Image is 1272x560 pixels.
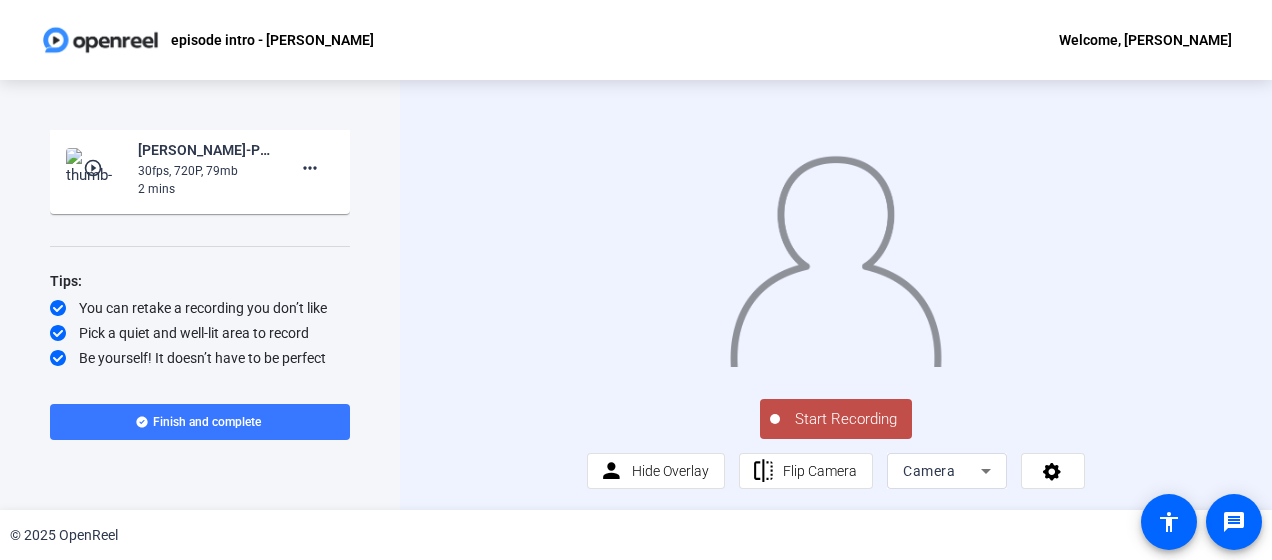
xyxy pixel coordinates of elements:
[739,453,874,489] button: Flip Camera
[153,414,261,430] span: Finish and complete
[599,459,624,484] mat-icon: person
[587,453,725,489] button: Hide Overlay
[751,459,776,484] mat-icon: flip
[1222,510,1246,534] mat-icon: message
[50,323,350,343] div: Pick a quiet and well-lit area to record
[40,20,161,60] img: OpenReel logo
[83,158,107,178] mat-icon: play_circle_outline
[171,28,374,52] p: episode intro - [PERSON_NAME]
[50,348,350,368] div: Be yourself! It doesn’t have to be perfect
[1157,510,1181,534] mat-icon: accessibility
[632,463,709,479] span: Hide Overlay
[50,269,350,293] div: Tips:
[1059,28,1232,52] div: Welcome, [PERSON_NAME]
[10,525,118,546] div: © 2025 OpenReel
[138,180,272,198] div: 2 mins
[903,463,955,479] span: Camera
[760,399,912,439] button: Start Recording
[50,404,350,440] button: Finish and complete
[138,162,272,180] div: 30fps, 720P, 79mb
[50,298,350,318] div: You can retake a recording you don’t like
[728,143,943,367] img: overlay
[66,148,125,188] img: thumb-nail
[783,463,857,479] span: Flip Camera
[138,138,272,162] div: [PERSON_NAME]-Professional-ish Podlet-episode intro - [PERSON_NAME]-1759327627036-webcam
[780,408,912,431] span: Start Recording
[298,156,322,180] mat-icon: more_horiz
